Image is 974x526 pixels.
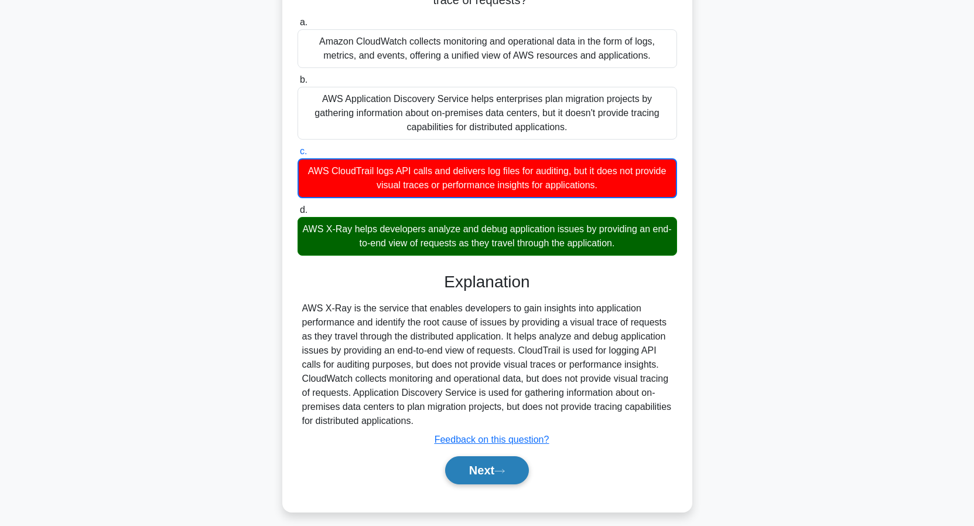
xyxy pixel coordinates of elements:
div: Amazon CloudWatch collects monitoring and operational data in the form of logs, metrics, and even... [298,29,677,68]
span: d. [300,205,307,215]
span: b. [300,74,307,84]
div: AWS Application Discovery Service helps enterprises plan migration projects by gathering informat... [298,87,677,140]
h3: Explanation [305,272,670,292]
div: AWS X-Ray helps developers analyze and debug application issues by providing an end-to-end view o... [298,217,677,256]
button: Next [445,456,529,484]
div: AWS CloudTrail logs API calls and delivers log files for auditing, but it does not provide visual... [298,158,677,198]
div: AWS X-Ray is the service that enables developers to gain insights into application performance an... [302,301,672,428]
span: a. [300,17,307,27]
span: c. [300,146,307,156]
a: Feedback on this question? [435,435,549,444]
